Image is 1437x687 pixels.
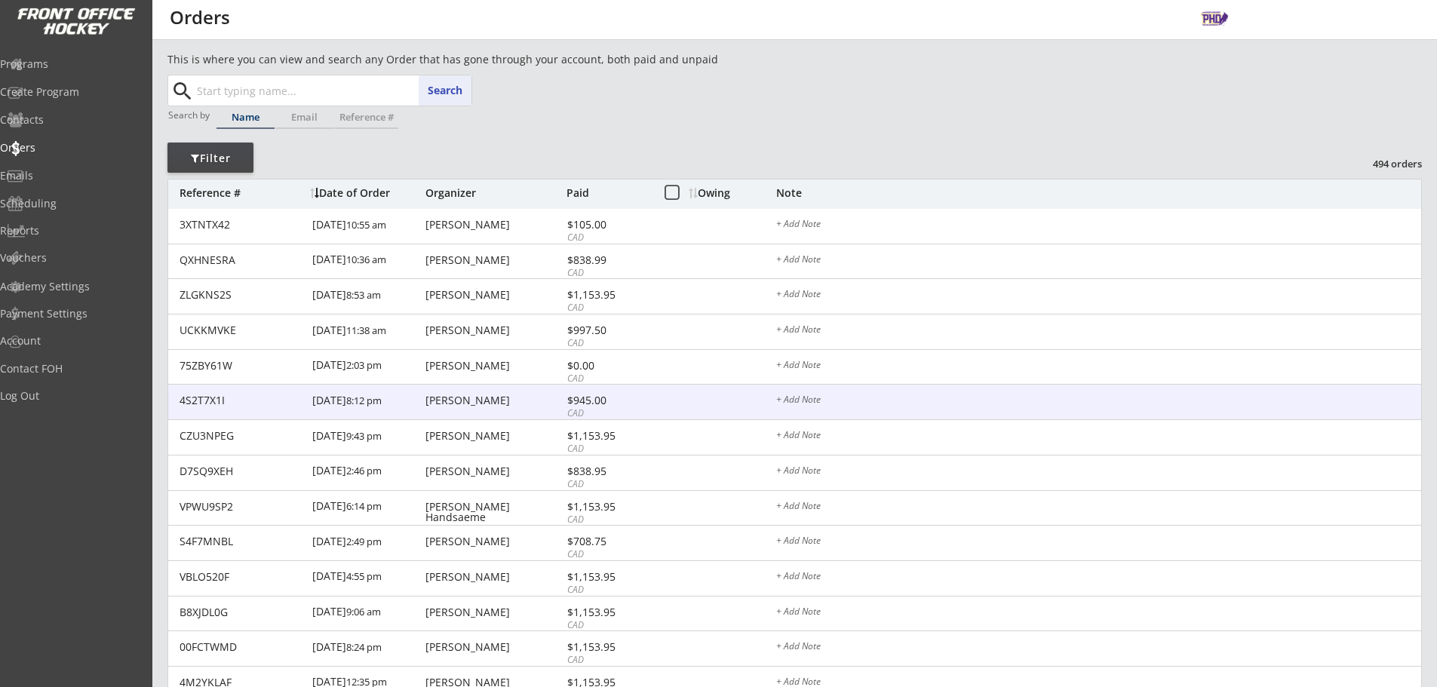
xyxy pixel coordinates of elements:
[312,314,422,348] div: [DATE]
[776,607,1421,619] div: + Add Note
[180,431,303,441] div: CZU3NPEG
[346,394,382,407] font: 8:12 pm
[180,395,303,406] div: 4S2T7X1I
[567,514,648,526] div: CAD
[567,360,648,371] div: $0.00
[567,466,648,477] div: $838.95
[425,642,563,652] div: [PERSON_NAME]
[567,584,648,597] div: CAD
[346,429,382,443] font: 9:43 pm
[567,607,648,618] div: $1,153.95
[216,112,275,122] div: Name
[312,420,422,454] div: [DATE]
[419,75,471,106] button: Search
[567,290,648,300] div: $1,153.95
[180,360,303,371] div: 75ZBY61W
[346,288,381,302] font: 8:53 am
[170,79,195,103] button: search
[312,209,422,243] div: [DATE]
[567,373,648,385] div: CAD
[567,654,648,667] div: CAD
[567,501,648,512] div: $1,153.95
[776,642,1421,654] div: + Add Note
[346,535,382,548] font: 2:49 pm
[180,255,303,265] div: QXHNESRA
[180,607,303,618] div: B8XJDL0G
[776,255,1421,267] div: + Add Note
[168,110,211,120] div: Search by
[567,232,648,244] div: CAD
[567,431,648,441] div: $1,153.95
[425,290,563,300] div: [PERSON_NAME]
[346,358,382,372] font: 2:03 pm
[567,337,648,350] div: CAD
[567,572,648,582] div: $1,153.95
[310,188,422,198] div: Date of Order
[312,279,422,313] div: [DATE]
[180,188,302,198] div: Reference #
[180,325,303,336] div: UCKKMVKE
[567,548,648,561] div: CAD
[312,350,422,384] div: [DATE]
[425,501,563,523] div: [PERSON_NAME] Handsaeme
[567,443,648,455] div: CAD
[334,112,398,122] div: Reference #
[180,536,303,547] div: S4F7MNBL
[567,219,648,230] div: $105.00
[346,640,382,654] font: 8:24 pm
[776,325,1421,337] div: + Add Note
[567,302,648,314] div: CAD
[312,491,422,525] div: [DATE]
[425,572,563,582] div: [PERSON_NAME]
[312,244,422,278] div: [DATE]
[776,219,1421,232] div: + Add Note
[425,360,563,371] div: [PERSON_NAME]
[167,151,253,166] div: Filter
[776,536,1421,548] div: + Add Note
[776,466,1421,478] div: + Add Note
[425,466,563,477] div: [PERSON_NAME]
[312,526,422,560] div: [DATE]
[346,324,386,337] font: 11:38 am
[567,478,648,491] div: CAD
[180,290,303,300] div: ZLGKNS2S
[312,631,422,665] div: [DATE]
[346,218,386,232] font: 10:55 am
[1343,157,1422,170] div: 494 orders
[567,619,648,632] div: CAD
[312,385,422,419] div: [DATE]
[567,395,648,406] div: $945.00
[567,188,648,198] div: Paid
[567,255,648,265] div: $838.99
[194,75,471,106] input: Start typing name...
[425,431,563,441] div: [PERSON_NAME]
[180,572,303,582] div: VBLO520F
[346,499,382,513] font: 6:14 pm
[567,536,648,547] div: $708.75
[567,642,648,652] div: $1,153.95
[425,536,563,547] div: [PERSON_NAME]
[346,253,386,266] font: 10:36 am
[312,455,422,489] div: [DATE]
[776,501,1421,514] div: + Add Note
[776,431,1421,443] div: + Add Note
[776,395,1421,407] div: + Add Note
[776,572,1421,584] div: + Add Note
[425,219,563,230] div: [PERSON_NAME]
[346,605,381,618] font: 9:06 am
[346,464,382,477] font: 2:46 pm
[567,267,648,280] div: CAD
[425,255,563,265] div: [PERSON_NAME]
[180,219,303,230] div: 3XTNTX42
[167,52,804,67] div: This is where you can view and search any Order that has gone through your account, both paid and...
[312,561,422,595] div: [DATE]
[776,188,1421,198] div: Note
[567,407,648,420] div: CAD
[312,597,422,630] div: [DATE]
[689,188,775,198] div: Owing
[425,325,563,336] div: [PERSON_NAME]
[180,466,303,477] div: D7SQ9XEH
[425,188,563,198] div: Organizer
[180,642,303,652] div: 00FCTWMD
[567,325,648,336] div: $997.50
